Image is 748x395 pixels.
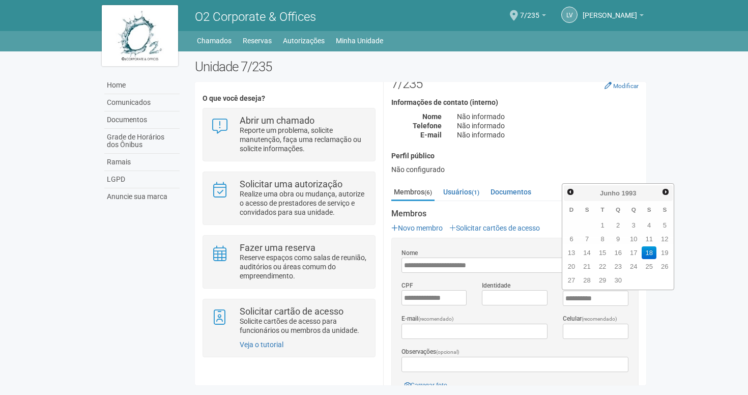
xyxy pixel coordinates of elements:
[657,246,672,259] a: 19
[626,219,641,232] a: 3
[563,314,617,324] label: Celular
[595,246,610,259] a: 15
[197,34,232,48] a: Chamados
[566,188,574,196] span: Anterior
[336,34,383,48] a: Minha Unidade
[642,233,656,245] a: 11
[582,316,617,322] span: (recomendado)
[663,206,667,213] span: Sábado
[240,341,283,349] a: Veja o tutorial
[472,189,479,196] small: (1)
[211,243,367,280] a: Fazer uma reserva Reserve espaços como salas de reunião, auditórios ou áreas comum do empreendime...
[449,121,646,130] div: Não informado
[195,10,316,24] span: O2 Corporate & Offices
[561,7,578,23] a: LV
[613,82,639,90] small: Modificar
[243,34,272,48] a: Reservas
[424,189,432,196] small: (6)
[616,206,620,213] span: Quarta
[564,260,579,273] a: 20
[240,317,367,335] p: Solicite cartões de acesso para funcionários ou membros da unidade.
[611,246,625,259] a: 16
[391,76,639,91] h2: 7/235
[595,219,610,232] a: 1
[449,224,540,232] a: Solicitar cartões de acesso
[580,233,594,245] a: 7
[642,246,656,259] a: 18
[283,34,325,48] a: Autorizações
[391,184,435,201] a: Membros(6)
[420,131,442,139] strong: E-mail
[565,186,577,198] a: Anterior
[657,233,672,245] a: 12
[391,224,443,232] a: Novo membro
[661,188,670,196] span: Próximo
[422,112,442,121] strong: Nome
[413,122,442,130] strong: Telefone
[391,152,639,160] h4: Perfil público
[583,2,637,19] span: Luciano Vasconcelos Galvão Filho
[631,206,636,213] span: Quinta
[104,154,180,171] a: Ramais
[418,316,454,322] span: (recomendado)
[564,233,579,245] a: 6
[569,206,573,213] span: Domingo
[195,59,646,74] h2: Unidade 7/235
[564,274,579,287] a: 27
[240,115,314,126] strong: Abrir um chamado
[595,233,610,245] a: 8
[657,260,672,273] a: 26
[240,179,342,189] strong: Solicitar uma autorização
[611,274,625,287] a: 30
[401,281,413,290] label: CPF
[605,81,639,90] a: Modificar
[104,188,180,205] a: Anuncie sua marca
[595,260,610,273] a: 22
[642,260,656,273] a: 25
[647,206,651,213] span: Sexta
[580,260,594,273] a: 21
[449,130,646,139] div: Não informado
[611,233,625,245] a: 9
[611,260,625,273] a: 23
[441,184,482,200] a: Usuários(1)
[520,13,546,21] a: 7/235
[585,206,589,213] span: Segunda
[657,219,672,232] a: 5
[104,129,180,154] a: Grade de Horários dos Ônibus
[482,281,510,290] label: Identidade
[104,171,180,188] a: LGPD
[449,112,646,121] div: Não informado
[203,95,375,102] h4: O que você deseja?
[642,219,656,232] a: 4
[240,306,343,317] strong: Solicitar cartão de acesso
[611,219,625,232] a: 2
[520,2,539,19] span: 7/235
[401,380,450,391] a: Carregar foto
[102,5,178,66] img: logo.jpg
[104,94,180,111] a: Comunicados
[595,274,610,287] a: 29
[583,13,644,21] a: [PERSON_NAME]
[488,184,534,200] a: Documentos
[391,209,639,218] strong: Membros
[240,242,315,253] strong: Fazer uma reserva
[391,165,639,174] div: Não configurado
[601,206,605,213] span: Terça
[600,189,620,197] span: Junho
[211,180,367,217] a: Solicitar uma autorização Realize uma obra ou mudança, autorize o acesso de prestadores de serviç...
[659,186,671,198] a: Próximo
[626,246,641,259] a: 17
[580,246,594,259] a: 14
[391,99,639,106] h4: Informações de contato (interno)
[436,349,459,355] span: (opcional)
[626,233,641,245] a: 10
[240,126,367,153] p: Reporte um problema, solicite manutenção, faça uma reclamação ou solicite informações.
[626,260,641,273] a: 24
[401,248,418,258] label: Nome
[564,246,579,259] a: 13
[580,274,594,287] a: 28
[240,189,367,217] p: Realize uma obra ou mudança, autorize o acesso de prestadores de serviço e convidados para sua un...
[401,347,459,357] label: Observações
[401,314,454,324] label: E-mail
